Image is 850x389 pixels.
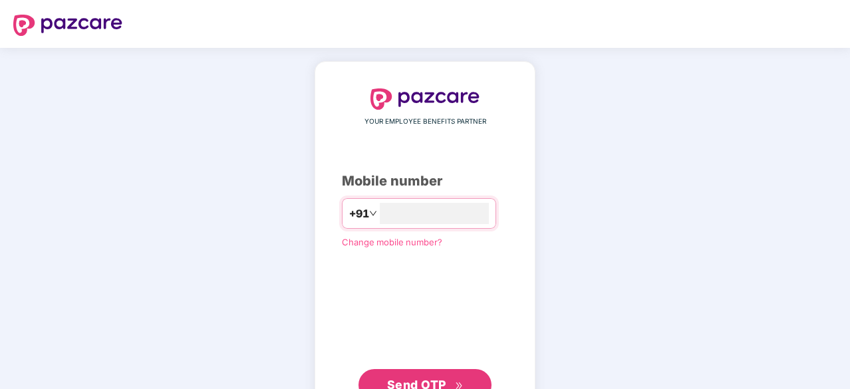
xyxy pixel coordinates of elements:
span: down [369,209,377,217]
a: Change mobile number? [342,237,442,247]
img: logo [13,15,122,36]
span: +91 [349,205,369,222]
span: YOUR EMPLOYEE BENEFITS PARTNER [364,116,486,127]
div: Mobile number [342,171,508,192]
img: logo [370,88,480,110]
